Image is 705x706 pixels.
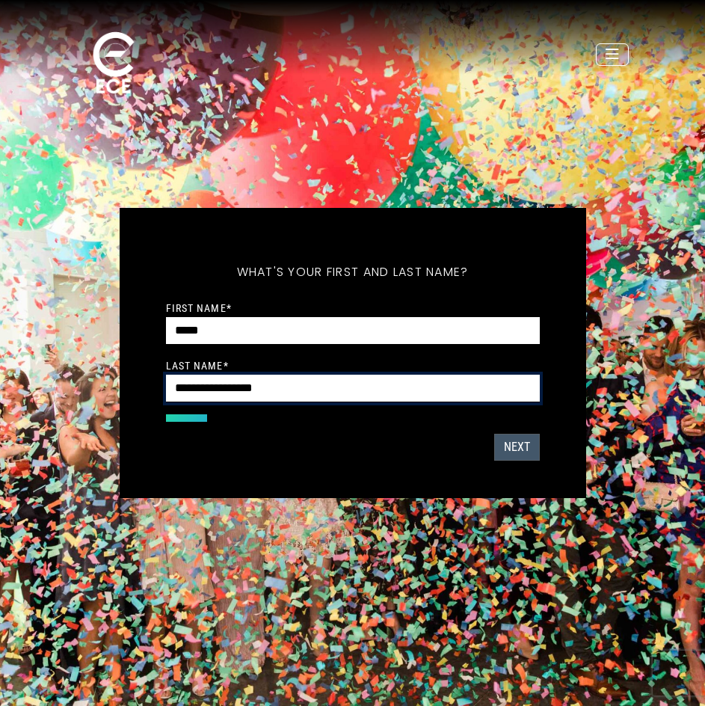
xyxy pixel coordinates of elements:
img: ece_new_logo_whitev2-1.png [76,28,151,100]
button: Next [494,434,540,461]
label: First Name [166,301,232,315]
h5: What's your first and last name? [166,245,540,299]
label: Last Name [166,359,229,372]
button: Toggle navigation [596,43,629,66]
